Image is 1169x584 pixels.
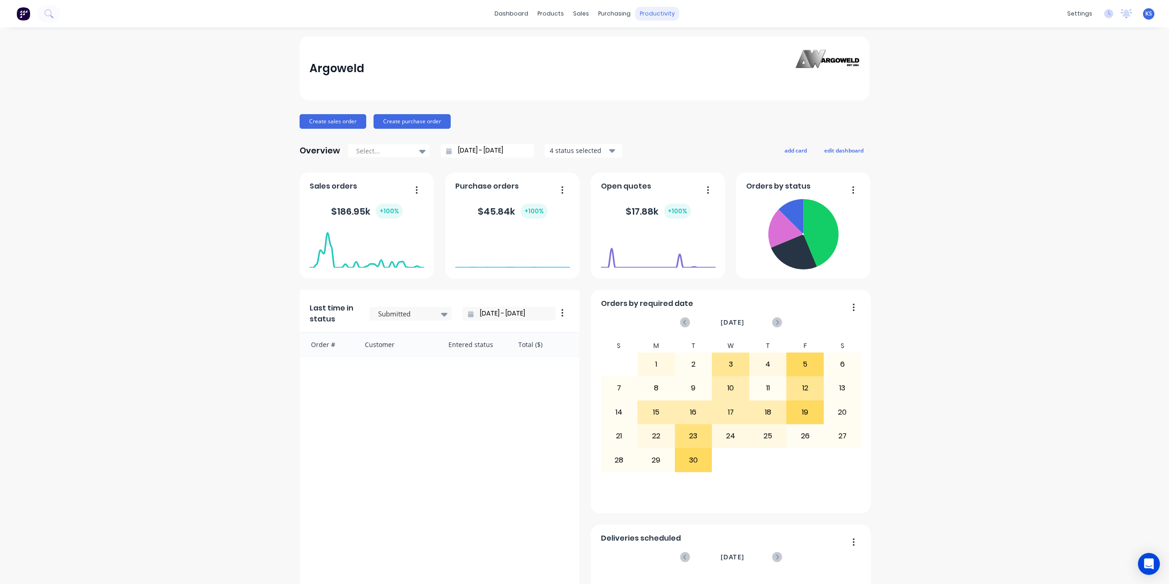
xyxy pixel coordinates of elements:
div: 6 [824,353,861,376]
div: 2 [675,353,712,376]
div: + 100 % [664,204,691,219]
img: Factory [16,7,30,21]
div: 4 status selected [550,146,607,155]
div: 28 [601,448,637,471]
div: 10 [712,377,749,400]
div: settings [1063,7,1097,21]
span: [DATE] [721,552,744,562]
div: 15 [638,401,674,424]
div: 7 [601,377,637,400]
div: 1 [638,353,674,376]
div: $ 45.84k [478,204,548,219]
div: S [824,339,861,353]
div: W [712,339,749,353]
div: 20 [824,401,861,424]
div: products [533,7,569,21]
div: 23 [675,425,712,447]
div: 9 [675,377,712,400]
span: Orders by status [746,181,811,192]
div: sales [569,7,594,21]
div: 22 [638,425,674,447]
div: $ 17.88k [626,204,691,219]
div: 24 [712,425,749,447]
div: M [637,339,675,353]
div: 4 [750,353,786,376]
span: Deliveries scheduled [601,533,681,544]
div: 25 [750,425,786,447]
div: Order # [300,332,356,357]
span: Last time in status [310,303,358,325]
div: 18 [750,401,786,424]
div: 26 [787,425,823,447]
span: [DATE] [721,317,744,327]
div: 27 [824,425,861,447]
div: productivity [635,7,679,21]
div: $ 186.95k [331,204,403,219]
div: 17 [712,401,749,424]
div: Argoweld [310,59,364,78]
div: + 100 % [376,204,403,219]
div: Open Intercom Messenger [1138,553,1160,575]
div: S [600,339,638,353]
button: Create sales order [300,114,366,129]
div: 19 [787,401,823,424]
div: Customer [356,332,439,357]
div: 3 [712,353,749,376]
div: Entered status [439,332,509,357]
img: Argoweld [795,50,859,88]
span: KS [1145,10,1152,18]
div: F [786,339,824,353]
button: edit dashboard [818,144,869,156]
div: Overview [300,142,340,160]
div: 21 [601,425,637,447]
div: 12 [787,377,823,400]
div: Total ($) [509,332,579,357]
div: 14 [601,401,637,424]
span: Sales orders [310,181,357,192]
input: Filter by date [474,307,552,321]
div: T [749,339,787,353]
div: 30 [675,448,712,471]
div: purchasing [594,7,635,21]
button: Create purchase order [374,114,451,129]
div: 29 [638,448,674,471]
span: Purchase orders [455,181,519,192]
div: 16 [675,401,712,424]
button: 4 status selected [545,144,622,158]
button: add card [779,144,813,156]
span: Open quotes [601,181,651,192]
div: 5 [787,353,823,376]
div: + 100 % [521,204,548,219]
div: 8 [638,377,674,400]
div: 11 [750,377,786,400]
div: 13 [824,377,861,400]
div: T [675,339,712,353]
a: dashboard [490,7,533,21]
